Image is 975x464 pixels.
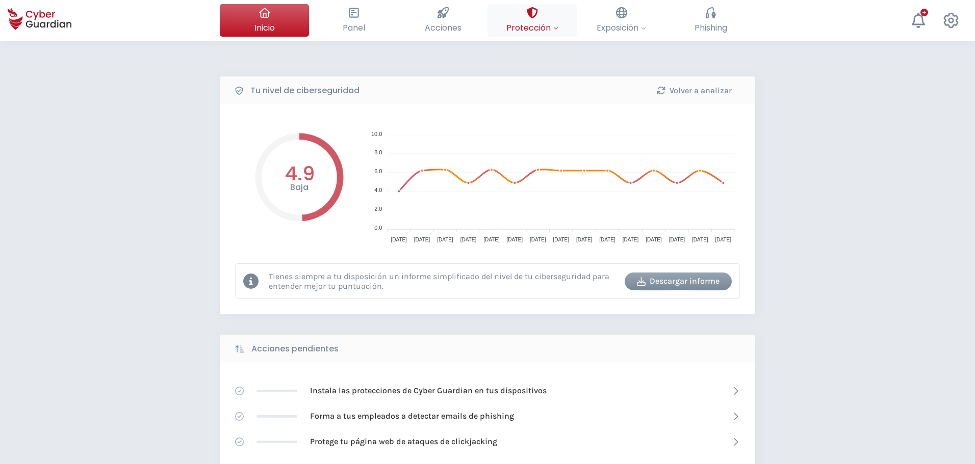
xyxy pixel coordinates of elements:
tspan: [DATE] [483,237,500,242]
tspan: 6.0 [374,168,382,174]
button: Panel [309,4,398,37]
div: Descargar informe [632,275,724,287]
tspan: [DATE] [692,237,708,242]
tspan: 8.0 [374,149,382,155]
span: Protección [506,21,558,34]
tspan: [DATE] [437,237,453,242]
span: Panel [343,21,365,34]
tspan: [DATE] [576,237,593,242]
span: Exposición [597,21,646,34]
button: Phishing [666,4,755,37]
button: Acciones [398,4,487,37]
tspan: [DATE] [391,237,407,242]
button: Protección [487,4,577,37]
tspan: [DATE] [553,237,569,242]
span: Inicio [254,21,275,34]
tspan: 10.0 [371,131,382,137]
tspan: 0.0 [374,225,382,231]
p: Forma a tus empleados a detectar emails de phishing [310,411,514,422]
tspan: [DATE] [623,237,639,242]
button: Descargar informe [625,272,732,290]
p: Instala las protecciones de Cyber Guardian en tus dispositivos [310,385,547,396]
div: + [920,9,928,16]
tspan: [DATE] [646,237,662,242]
tspan: [DATE] [669,237,685,242]
button: Exposición [577,4,666,37]
tspan: [DATE] [460,237,477,242]
span: Phishing [695,21,727,34]
span: Acciones [425,21,461,34]
tspan: [DATE] [530,237,546,242]
b: Tu nivel de ciberseguridad [250,85,360,97]
tspan: 4.0 [374,187,382,193]
button: Inicio [220,4,309,37]
p: Protege tu página web de ataques de clickjacking [310,436,497,447]
tspan: [DATE] [715,237,732,242]
tspan: [DATE] [507,237,523,242]
b: Acciones pendientes [251,343,339,355]
tspan: [DATE] [414,237,430,242]
button: Volver a analizar [640,81,748,99]
div: Volver a analizar [648,85,740,97]
tspan: [DATE] [599,237,615,242]
p: Tienes siempre a tu disposición un informe simplificado del nivel de tu ciberseguridad para enten... [269,271,617,291]
tspan: 2.0 [374,206,382,212]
